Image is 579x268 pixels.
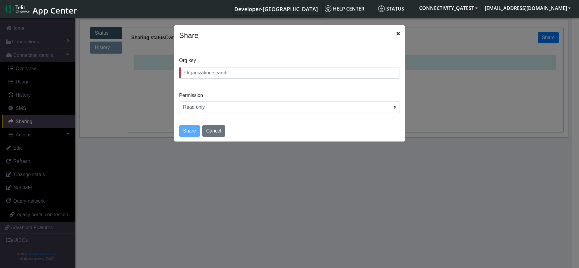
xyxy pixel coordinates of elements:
[179,58,196,63] span: Org key
[234,5,318,13] span: Developer-[GEOGRAPHIC_DATA]
[234,3,318,15] a: Your current platform instance
[481,3,574,14] button: [EMAIL_ADDRESS][DOMAIN_NAME]
[179,67,400,79] input: Organization search
[179,125,200,137] button: Share
[416,3,481,14] button: CONNECTIVITY_QATEST
[33,5,77,16] span: App Center
[179,30,198,41] h4: Share
[5,4,30,14] img: logo-telit-cinterion-gw-new.png
[202,125,225,137] button: Cancel
[397,30,400,37] span: Close
[325,5,331,12] img: knowledge.svg
[325,5,364,12] span: Help center
[378,5,404,12] span: Status
[378,5,385,12] img: status.svg
[179,92,203,99] label: Permission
